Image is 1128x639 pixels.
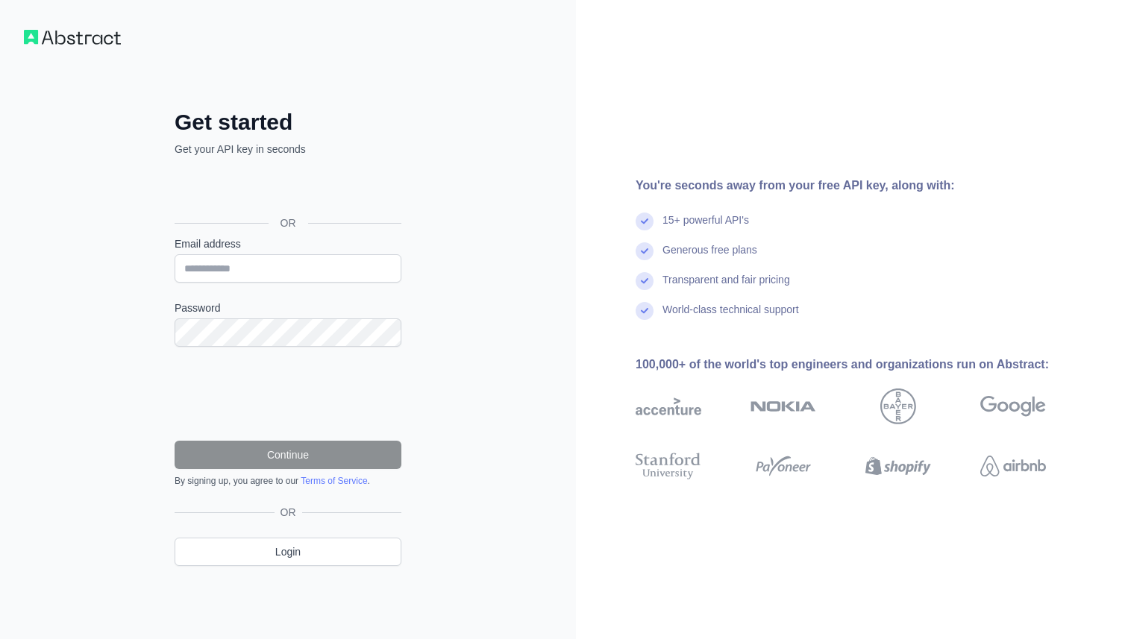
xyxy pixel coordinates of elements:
div: You're seconds away from your free API key, along with: [636,177,1094,195]
div: 15+ powerful API's [662,213,749,242]
img: payoneer [751,450,816,482]
img: nokia [751,388,816,424]
label: Password [175,300,401,315]
img: bayer [880,388,916,424]
iframe: Sign in with Google Button [167,173,406,206]
span: OR [269,215,308,230]
a: Terms of Service [301,476,367,486]
span: OR [275,505,302,520]
img: check mark [636,242,654,260]
img: stanford university [636,450,701,482]
div: World-class technical support [662,302,799,332]
div: 100,000+ of the world's top engineers and organizations run on Abstract: [636,356,1094,374]
img: google [980,388,1046,424]
img: check mark [636,302,654,320]
label: Email address [175,236,401,251]
div: Transparent and fair pricing [662,272,790,302]
img: shopify [865,450,931,482]
a: Login [175,538,401,566]
img: airbnb [980,450,1046,482]
iframe: reCAPTCHA [175,365,401,423]
div: Generous free plans [662,242,757,272]
img: check mark [636,272,654,290]
h2: Get started [175,109,401,136]
button: Continue [175,441,401,469]
img: Workflow [24,30,121,45]
img: accenture [636,388,701,424]
p: Get your API key in seconds [175,142,401,157]
img: check mark [636,213,654,230]
div: By signing up, you agree to our . [175,475,401,487]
